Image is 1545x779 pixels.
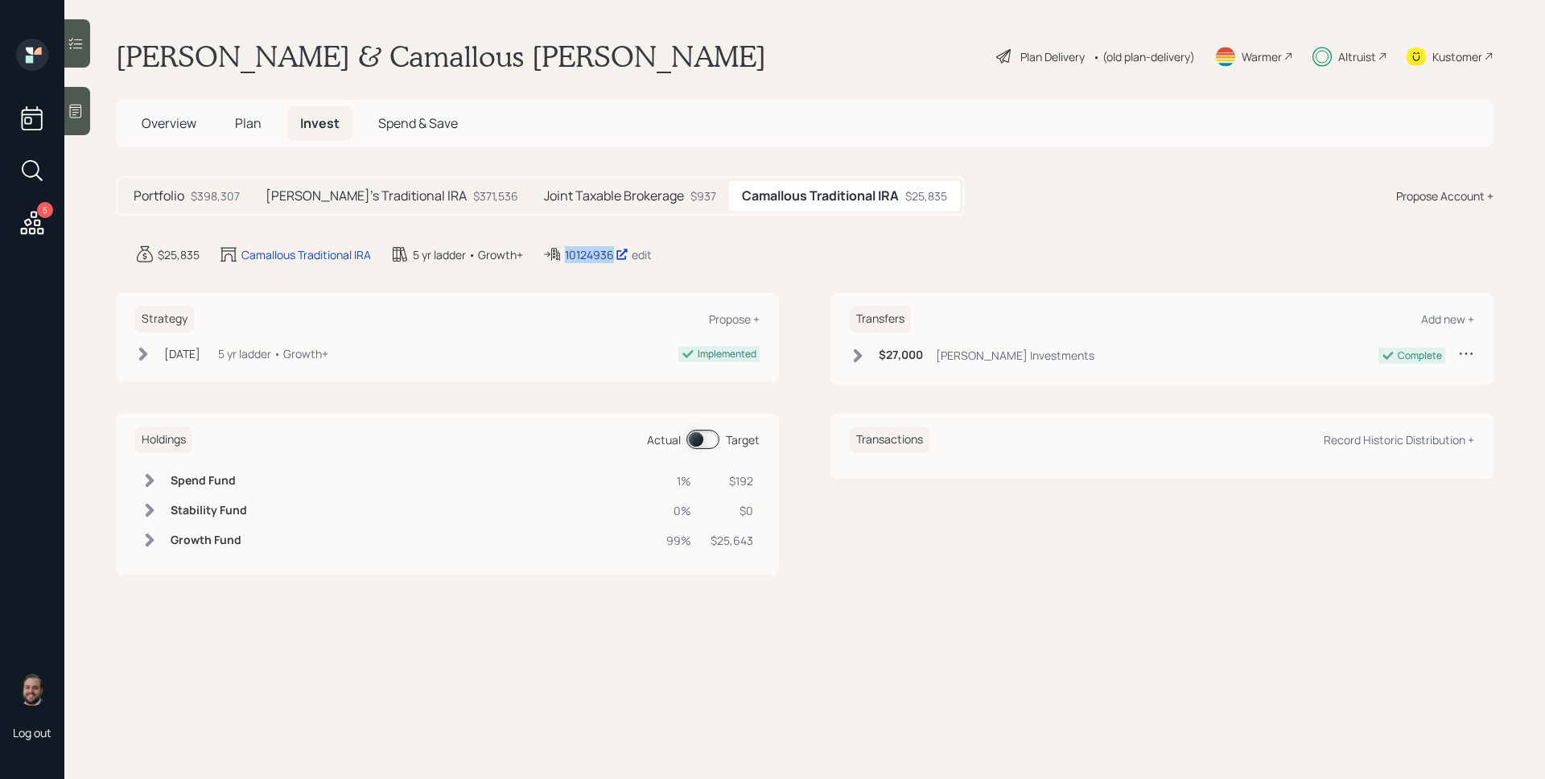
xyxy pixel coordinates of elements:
div: Implemented [698,347,756,361]
h6: Spend Fund [171,474,247,488]
div: Log out [13,725,51,740]
div: $371,536 [473,188,518,204]
div: Add new + [1421,311,1474,327]
div: $25,835 [905,188,947,204]
div: 5 yr ladder • Growth+ [218,345,328,362]
div: 0% [666,502,691,519]
div: Camallous Traditional IRA [241,246,371,263]
div: 10124936 [565,246,628,263]
div: Actual [647,431,681,448]
div: • (old plan-delivery) [1093,48,1195,65]
div: $192 [711,472,753,489]
div: Kustomer [1432,48,1482,65]
span: Spend & Save [378,114,458,132]
div: $25,643 [711,532,753,549]
h6: Transactions [850,427,929,453]
div: Target [726,431,760,448]
span: Invest [300,114,340,132]
div: 5 [37,202,53,218]
img: james-distasi-headshot.png [16,674,48,706]
h1: [PERSON_NAME] & Camallous [PERSON_NAME] [116,39,766,74]
div: Complete [1398,348,1442,363]
div: Altruist [1338,48,1376,65]
span: Overview [142,114,196,132]
h6: Holdings [135,427,192,453]
h6: Strategy [135,306,194,332]
h6: Transfers [850,306,911,332]
h6: $27,000 [879,348,923,362]
div: edit [632,247,652,262]
div: 5 yr ladder • Growth+ [413,246,523,263]
div: [DATE] [164,345,200,362]
div: $0 [711,502,753,519]
div: $937 [690,188,716,204]
h5: Joint Taxable Brokerage [544,188,684,204]
span: Plan [235,114,262,132]
h5: Camallous Traditional IRA [742,188,899,204]
div: Record Historic Distribution + [1324,432,1474,447]
div: Plan Delivery [1020,48,1085,65]
div: 99% [666,532,691,549]
div: [PERSON_NAME] Investments [936,347,1094,364]
h6: Growth Fund [171,534,247,547]
div: Propose Account + [1396,188,1493,204]
div: $398,307 [191,188,240,204]
h5: [PERSON_NAME]'s Traditional IRA [266,188,467,204]
div: $25,835 [158,246,200,263]
h5: Portfolio [134,188,184,204]
div: Warmer [1242,48,1282,65]
div: Propose + [709,311,760,327]
div: 1% [666,472,691,489]
h6: Stability Fund [171,504,247,517]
